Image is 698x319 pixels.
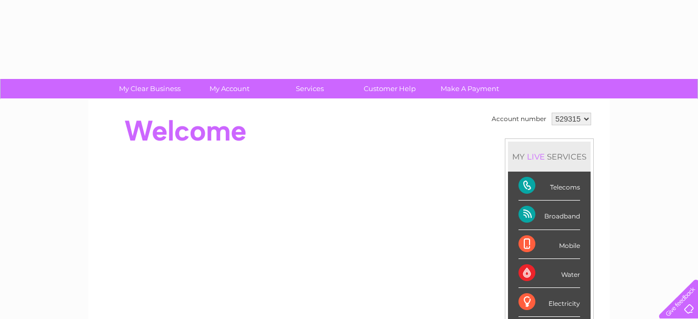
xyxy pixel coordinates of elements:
[518,288,580,317] div: Electricity
[186,79,273,98] a: My Account
[525,152,547,162] div: LIVE
[106,79,193,98] a: My Clear Business
[518,201,580,230] div: Broadband
[489,110,549,128] td: Account number
[518,230,580,259] div: Mobile
[518,259,580,288] div: Water
[508,142,591,172] div: MY SERVICES
[518,172,580,201] div: Telecoms
[266,79,353,98] a: Services
[426,79,513,98] a: Make A Payment
[346,79,433,98] a: Customer Help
